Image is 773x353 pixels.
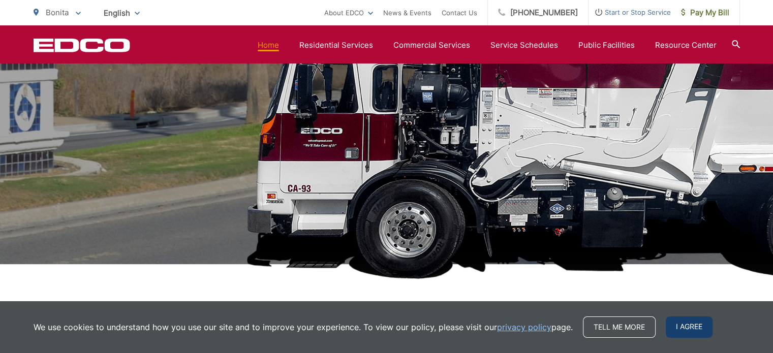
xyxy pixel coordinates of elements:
a: Public Facilities [578,39,635,51]
a: About EDCO [324,7,373,19]
a: privacy policy [497,321,551,333]
span: English [96,4,147,22]
span: Bonita [46,8,69,17]
a: Commercial Services [393,39,470,51]
a: EDCD logo. Return to the homepage. [34,38,130,52]
a: Service Schedules [490,39,558,51]
span: I agree [666,316,713,338]
a: News & Events [383,7,431,19]
span: Pay My Bill [681,7,729,19]
a: Resource Center [655,39,717,51]
a: Tell me more [583,316,656,338]
p: We use cookies to understand how you use our site and to improve your experience. To view our pol... [34,321,573,333]
a: Residential Services [299,39,373,51]
a: Home [258,39,279,51]
a: Contact Us [442,7,477,19]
